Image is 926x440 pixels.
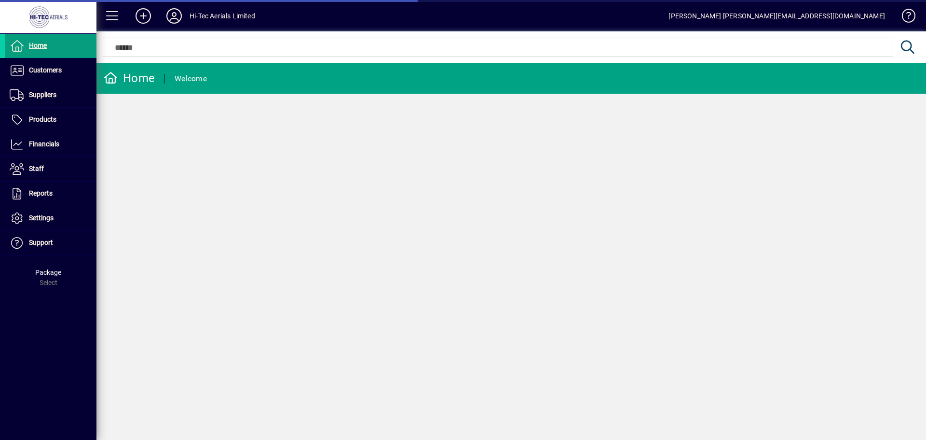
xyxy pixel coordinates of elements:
a: Settings [5,206,96,230]
span: Support [29,239,53,246]
a: Financials [5,132,96,156]
a: Knowledge Base [895,2,914,33]
a: Suppliers [5,83,96,107]
span: Suppliers [29,91,56,99]
a: Reports [5,182,96,206]
a: Customers [5,58,96,83]
a: Staff [5,157,96,181]
span: Products [29,115,56,123]
a: Products [5,108,96,132]
div: Welcome [175,71,207,86]
span: Home [29,42,47,49]
div: [PERSON_NAME] [PERSON_NAME][EMAIL_ADDRESS][DOMAIN_NAME] [668,8,885,24]
button: Profile [159,7,190,25]
button: Add [128,7,159,25]
div: Home [104,71,155,86]
span: Settings [29,214,54,222]
div: Hi-Tec Aerials Limited [190,8,255,24]
span: Financials [29,140,59,148]
span: Customers [29,66,62,74]
span: Staff [29,165,44,172]
a: Support [5,231,96,255]
span: Package [35,269,61,276]
span: Reports [29,189,53,197]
